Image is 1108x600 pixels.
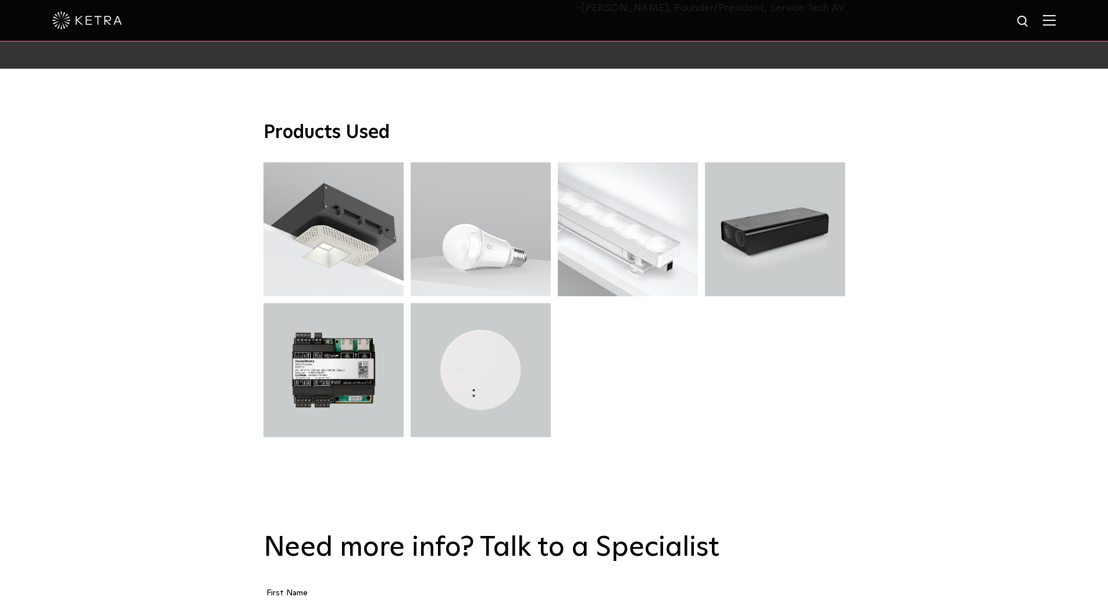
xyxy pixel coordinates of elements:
[263,531,845,565] h2: Need more info? Talk to a Specialist
[1016,15,1031,29] img: search icon
[52,12,122,29] img: ketra-logo-2019-white
[1043,15,1056,26] img: Hamburger%20Nav.svg
[263,121,845,145] h3: Products Used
